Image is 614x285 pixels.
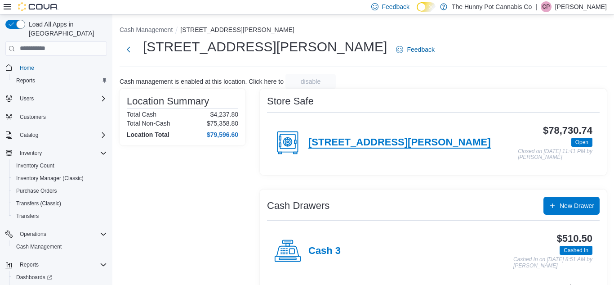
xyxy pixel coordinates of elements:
span: Cashed In [564,246,588,254]
span: Customers [16,111,107,122]
button: disable [285,74,336,89]
button: Users [2,92,111,105]
a: Inventory Manager (Classic) [13,173,87,184]
span: Home [16,62,107,73]
button: Operations [16,229,50,240]
button: Reports [2,258,111,271]
a: Dashboards [13,272,56,283]
p: Closed on [DATE] 11:41 PM by [PERSON_NAME] [518,149,592,161]
p: Cashed In on [DATE] 8:51 AM by [PERSON_NAME] [513,257,592,269]
button: New Drawer [543,197,600,215]
span: Inventory Count [13,160,107,171]
span: Dashboards [13,272,107,283]
a: Transfers [13,211,42,222]
span: Load All Apps in [GEOGRAPHIC_DATA] [25,20,107,38]
span: Reports [13,75,107,86]
button: Customers [2,110,111,123]
span: Inventory [20,149,42,157]
span: Open [575,138,588,146]
h6: Total Cash [127,111,156,118]
a: Customers [16,112,49,122]
button: Catalog [16,130,42,140]
span: Users [16,93,107,104]
span: Catalog [16,130,107,140]
h6: Total Non-Cash [127,120,170,127]
button: Users [16,93,37,104]
h4: $79,596.60 [207,131,238,138]
h4: Cash 3 [308,245,341,257]
span: Reports [20,261,39,268]
p: $75,358.80 [207,120,238,127]
p: The Hunny Pot Cannabis Co [452,1,532,12]
p: | [535,1,537,12]
button: [STREET_ADDRESS][PERSON_NAME] [180,26,294,33]
button: Next [120,41,138,59]
button: Cash Management [9,240,111,253]
button: Reports [16,259,42,270]
a: Dashboards [9,271,111,284]
a: Home [16,63,38,73]
p: Cash management is enabled at this location. Click here to [120,78,284,85]
h4: Location Total [127,131,169,138]
nav: An example of EuiBreadcrumbs [120,25,607,36]
span: Reports [16,259,107,270]
button: Transfers [9,210,111,222]
button: Inventory Count [9,159,111,172]
a: Transfers (Classic) [13,198,65,209]
button: Catalog [2,129,111,141]
button: Cash Management [120,26,173,33]
span: Open [571,138,592,147]
span: Inventory Manager (Classic) [13,173,107,184]
span: Transfers [16,213,39,220]
a: Feedback [392,41,438,59]
span: Feedback [407,45,434,54]
button: Home [2,61,111,74]
span: Inventory Manager (Classic) [16,175,84,182]
span: Purchase Orders [13,185,107,196]
h3: Location Summary [127,96,209,107]
button: Purchase Orders [9,185,111,197]
h3: $78,730.74 [543,125,592,136]
a: Inventory Count [13,160,58,171]
span: Feedback [382,2,409,11]
span: Inventory [16,148,107,158]
span: Home [20,64,34,72]
span: Purchase Orders [16,187,57,195]
span: Transfers (Classic) [13,198,107,209]
button: Operations [2,228,111,240]
span: Cash Management [13,241,107,252]
button: Inventory [2,147,111,159]
span: Inventory Count [16,162,54,169]
span: Customers [20,113,46,121]
span: New Drawer [560,201,594,210]
span: disable [301,77,320,86]
img: Cova [18,2,58,11]
button: Inventory [16,148,45,158]
span: Operations [16,229,107,240]
p: [PERSON_NAME] [555,1,607,12]
h3: Cash Drawers [267,200,329,211]
button: Inventory Manager (Classic) [9,172,111,185]
span: Cash Management [16,243,62,250]
h1: [STREET_ADDRESS][PERSON_NAME] [143,38,387,56]
h3: Store Safe [267,96,314,107]
span: CP [543,1,550,12]
a: Reports [13,75,39,86]
input: Dark Mode [417,2,436,12]
span: Users [20,95,34,102]
span: Transfers (Classic) [16,200,61,207]
h3: $510.50 [557,233,592,244]
p: $4,237.80 [210,111,238,118]
span: Catalog [20,131,38,139]
span: Transfers [13,211,107,222]
a: Cash Management [13,241,65,252]
a: Purchase Orders [13,185,61,196]
span: Reports [16,77,35,84]
span: Dashboards [16,274,52,281]
button: Reports [9,74,111,87]
h4: [STREET_ADDRESS][PERSON_NAME] [308,137,491,149]
span: Cashed In [560,246,592,255]
div: Calvin Pearcey [541,1,552,12]
button: Transfers (Classic) [9,197,111,210]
